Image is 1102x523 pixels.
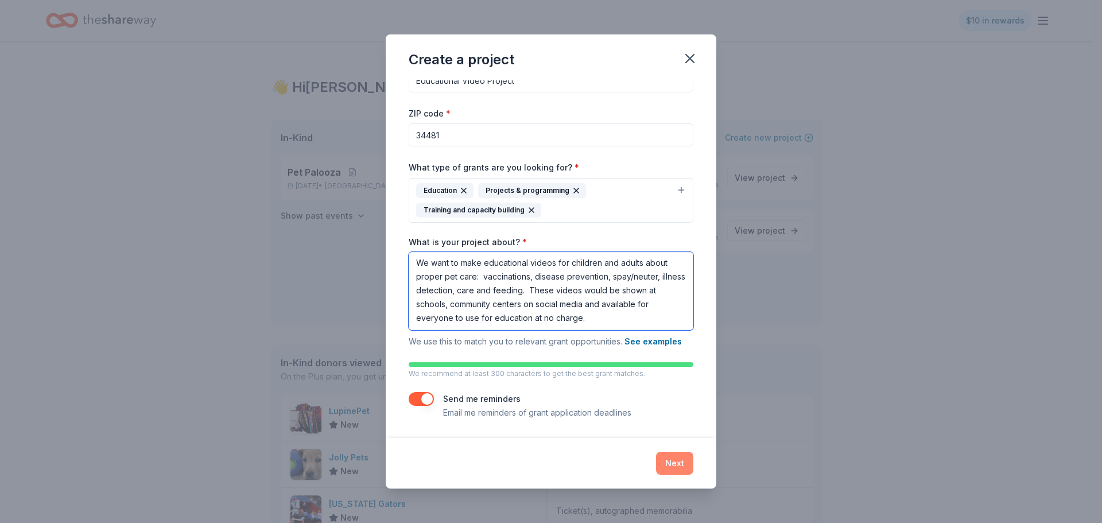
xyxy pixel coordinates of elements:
[443,394,521,404] label: Send me reminders
[656,452,693,475] button: Next
[409,69,693,92] input: After school program
[416,183,474,198] div: Education
[409,51,514,69] div: Create a project
[409,108,451,119] label: ZIP code
[478,183,586,198] div: Projects & programming
[409,336,682,346] span: We use this to match you to relevant grant opportunities.
[409,369,693,378] p: We recommend at least 300 characters to get the best grant matches.
[409,162,579,173] label: What type of grants are you looking for?
[409,252,693,330] textarea: We want to make educational videos for children and adults about proper pet care: vaccinations, d...
[443,406,631,420] p: Email me reminders of grant application deadlines
[416,203,541,218] div: Training and capacity building
[624,335,682,348] button: See examples
[409,123,693,146] input: 12345 (U.S. only)
[409,237,527,248] label: What is your project about?
[409,178,693,223] button: EducationProjects & programmingTraining and capacity building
